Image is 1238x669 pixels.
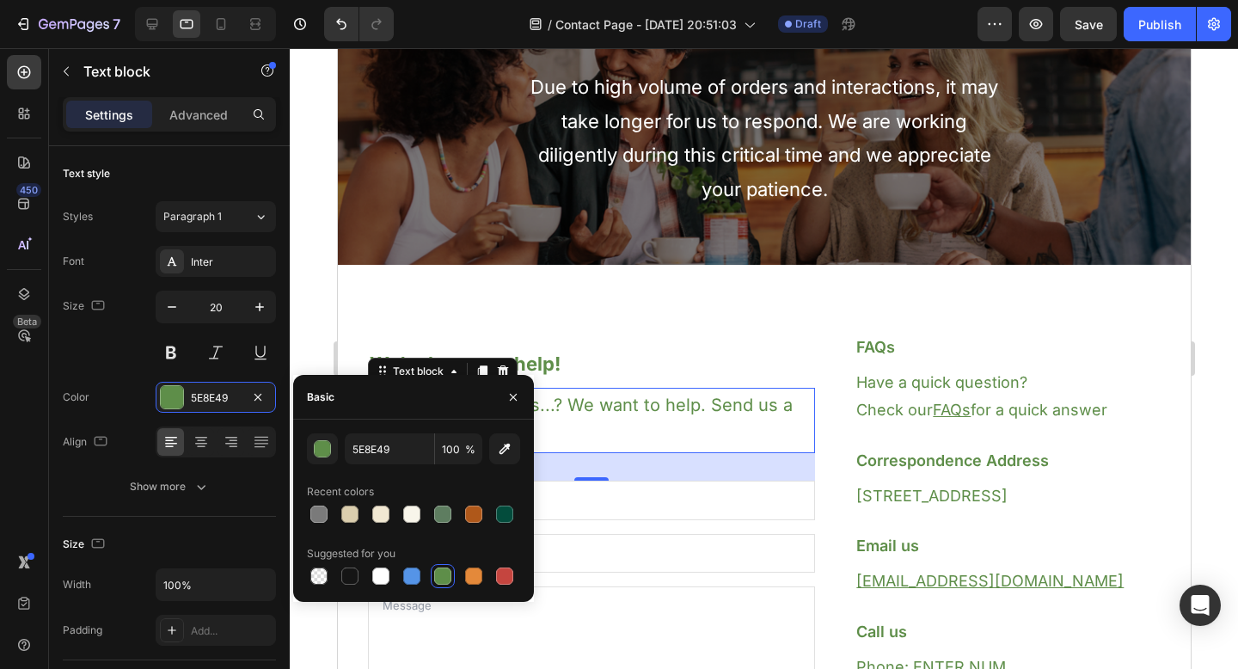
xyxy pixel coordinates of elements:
span: Paragraph 1 [163,209,222,224]
div: Padding [63,623,102,638]
p: Email us [518,486,821,509]
div: 450 [16,183,41,197]
span: / [548,15,552,34]
div: Align [63,431,111,454]
div: 5E8E49 [191,390,241,406]
button: Show more [63,471,276,502]
p: 7 [113,14,120,34]
p: FAQs [518,287,821,310]
p: Settings [85,106,133,124]
div: Beta [13,315,41,328]
div: Basic [307,390,334,405]
div: Font [63,254,84,269]
p: Text block [83,61,230,82]
div: Open Intercom Messenger [1180,585,1221,626]
span: Draft [795,16,821,32]
button: Paragraph 1 [156,201,276,232]
div: Color [63,390,89,405]
div: Recent colors [307,484,374,500]
h3: Correspondence Address [517,399,823,426]
span: % [465,442,475,457]
input: Auto [156,569,275,600]
div: Undo/Redo [324,7,394,41]
p: Have a quick question? Check our for a quick answer [518,321,821,377]
p: Phone: ENTER NUM 8:00AM - 5:00PM Mon- Thurs [518,605,821,661]
div: Width [63,577,91,592]
div: Inter [191,255,272,270]
iframe: Design area [338,48,1191,669]
button: Publish [1124,7,1196,41]
a: FAQs [595,353,633,371]
span: Contact Page - [DATE] 20:51:03 [555,15,737,34]
span: Save [1075,17,1103,32]
div: Show more [130,478,210,495]
button: 7 [7,7,128,41]
div: Text style [63,166,110,181]
div: Size [63,533,108,556]
p: Advanced [169,106,228,124]
a: [EMAIL_ADDRESS][DOMAIN_NAME] [518,524,786,542]
div: Add... [191,623,272,639]
input: Eg: FFFFFF [345,433,434,464]
p: [STREET_ADDRESS] [518,434,821,462]
div: Styles [63,209,93,224]
div: Publish [1138,15,1181,34]
p: Call us [518,572,821,595]
button: Save [1060,7,1117,41]
div: Size [63,295,108,318]
div: Suggested for you [307,546,395,562]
